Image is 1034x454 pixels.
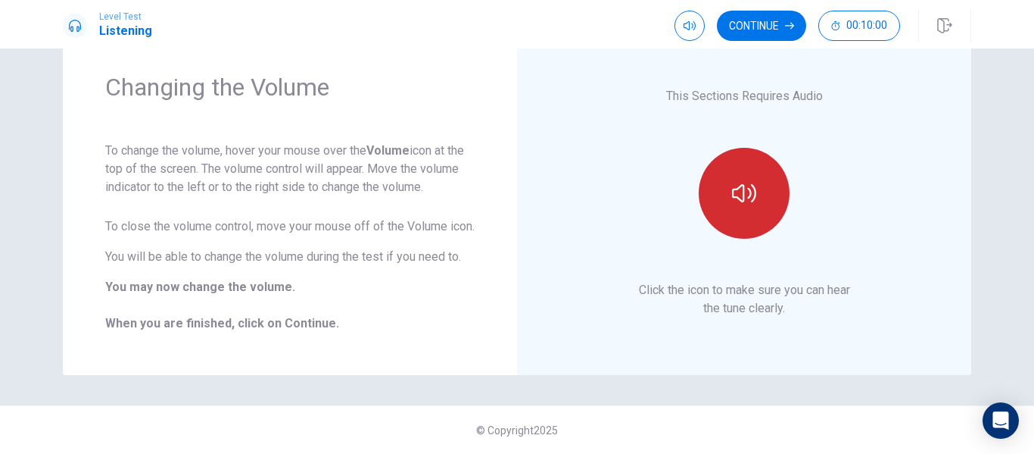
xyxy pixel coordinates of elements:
[983,402,1019,439] div: Open Intercom Messenger
[99,11,152,22] span: Level Test
[846,20,887,32] span: 00:10:00
[666,87,823,105] p: This Sections Requires Audio
[366,143,410,158] strong: Volume
[639,281,850,318] p: Click the icon to make sure you can hear the tune clearly.
[105,280,339,330] b: You may now change the volume. When you are finished, click on Continue.
[105,142,475,196] p: To change the volume, hover your mouse over the icon at the top of the screen. The volume control...
[818,11,900,41] button: 00:10:00
[105,72,475,102] h1: Changing the Volume
[105,248,475,266] p: You will be able to change the volume during the test if you need to.
[717,11,806,41] button: Continue
[476,424,558,437] span: © Copyright 2025
[105,218,475,236] p: To close the volume control, move your mouse off of the Volume icon.
[99,22,152,40] h1: Listening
